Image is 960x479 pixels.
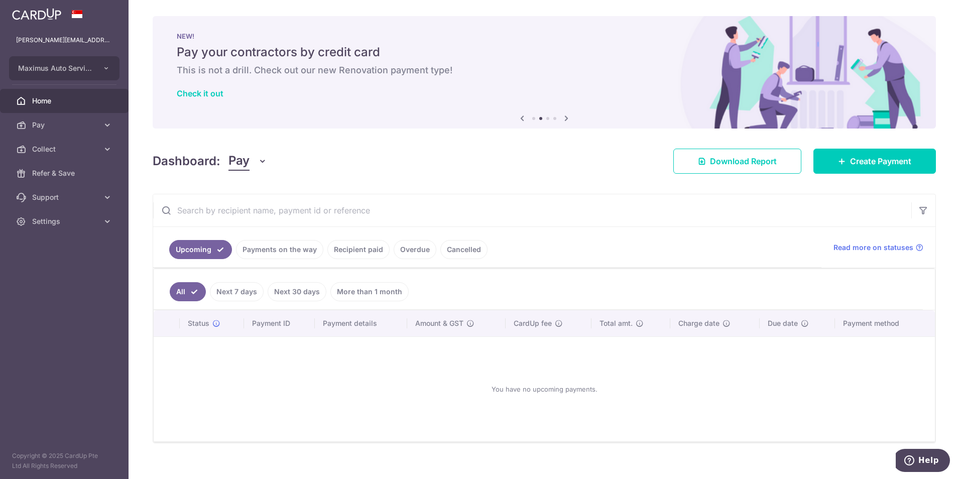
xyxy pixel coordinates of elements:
[440,240,488,259] a: Cancelled
[678,318,719,328] span: Charge date
[153,194,911,226] input: Search by recipient name, payment id or reference
[170,282,206,301] a: All
[177,64,912,76] h6: This is not a drill. Check out our new Renovation payment type!
[177,32,912,40] p: NEW!
[32,144,98,154] span: Collect
[415,318,463,328] span: Amount & GST
[32,120,98,130] span: Pay
[768,318,798,328] span: Due date
[32,192,98,202] span: Support
[896,449,950,474] iframe: Opens a widget where you can find more information
[514,318,552,328] span: CardUp fee
[153,152,220,170] h4: Dashboard:
[169,240,232,259] a: Upcoming
[228,152,267,171] button: Pay
[833,243,913,253] span: Read more on statuses
[315,310,407,336] th: Payment details
[673,149,801,174] a: Download Report
[177,44,912,60] h5: Pay your contractors by credit card
[18,63,92,73] span: Maximus Auto Services Pte Ltd
[850,155,911,167] span: Create Payment
[236,240,323,259] a: Payments on the way
[32,216,98,226] span: Settings
[188,318,209,328] span: Status
[244,310,315,336] th: Payment ID
[32,96,98,106] span: Home
[835,310,935,336] th: Payment method
[177,88,223,98] a: Check it out
[833,243,923,253] a: Read more on statuses
[12,8,61,20] img: CardUp
[330,282,409,301] a: More than 1 month
[32,168,98,178] span: Refer & Save
[228,152,250,171] span: Pay
[813,149,936,174] a: Create Payment
[16,35,112,45] p: [PERSON_NAME][EMAIL_ADDRESS][DOMAIN_NAME]
[9,56,119,80] button: Maximus Auto Services Pte Ltd
[394,240,436,259] a: Overdue
[153,16,936,129] img: Renovation banner
[210,282,264,301] a: Next 7 days
[166,345,923,433] div: You have no upcoming payments.
[327,240,390,259] a: Recipient paid
[599,318,633,328] span: Total amt.
[710,155,777,167] span: Download Report
[268,282,326,301] a: Next 30 days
